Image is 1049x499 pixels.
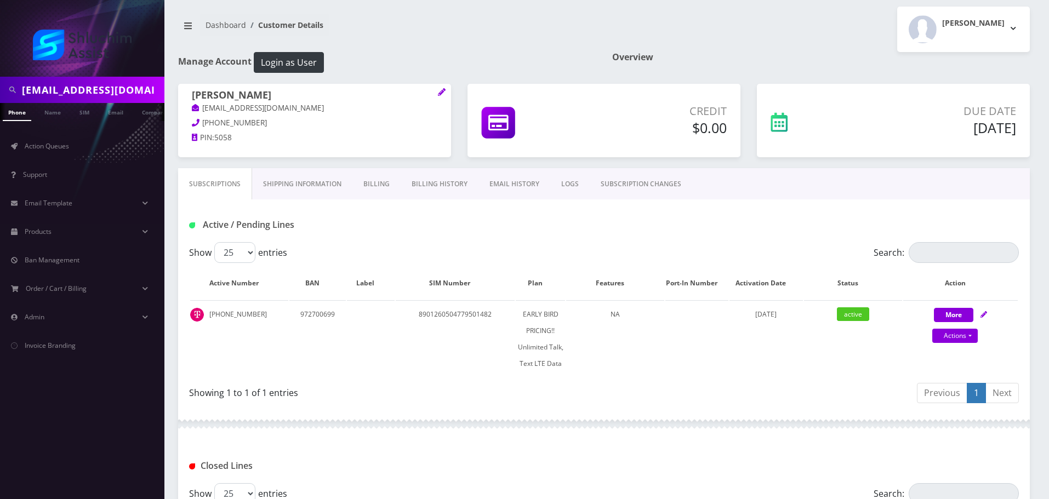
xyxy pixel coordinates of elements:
[858,103,1016,119] p: Due Date
[189,461,455,471] h1: Closed Lines
[189,220,455,230] h1: Active / Pending Lines
[252,55,324,67] a: Login as User
[289,300,346,377] td: 972700699
[178,168,252,200] a: Subscriptions
[942,19,1005,28] h2: [PERSON_NAME]
[590,168,692,200] a: SUBSCRIPTION CHANGES
[190,308,204,322] img: t_img.png
[178,14,596,45] nav: breadcrumb
[25,312,44,322] span: Admin
[665,267,728,299] th: Port-In Number: activate to sort column ascending
[837,307,869,321] span: active
[25,227,52,236] span: Products
[206,20,246,30] a: Dashboard
[516,300,565,377] td: EARLY BIRD PRICING!! Unlimited Talk, Text LTE Data
[22,79,162,100] input: Search in Company
[590,119,727,136] h5: $0.00
[590,103,727,119] p: Credit
[396,300,515,377] td: 8901260504779501482
[401,168,478,200] a: Billing History
[33,30,132,60] img: Shluchim Assist
[25,341,76,350] span: Invoice Branding
[246,19,323,31] li: Customer Details
[189,382,596,399] div: Showing 1 to 1 of 1 entries
[202,118,267,128] span: [PHONE_NUMBER]
[25,255,79,265] span: Ban Management
[516,267,565,299] th: Plan: activate to sort column ascending
[190,300,288,377] td: [PHONE_NUMBER]
[252,168,352,200] a: Shipping Information
[755,309,777,319] span: [DATE]
[289,267,346,299] th: BAN: activate to sort column ascending
[858,119,1016,136] h5: [DATE]
[39,103,66,120] a: Name
[190,267,288,299] th: Active Number: activate to sort column ascending
[214,242,255,263] select: Showentries
[932,329,978,343] a: Actions
[903,267,1018,299] th: Action: activate to sort column ascending
[352,168,401,200] a: Billing
[874,242,1019,263] label: Search:
[23,170,47,179] span: Support
[192,103,324,114] a: [EMAIL_ADDRESS][DOMAIN_NAME]
[26,284,87,293] span: Order / Cart / Billing
[189,242,287,263] label: Show entries
[396,267,515,299] th: SIM Number: activate to sort column ascending
[178,52,596,73] h1: Manage Account
[3,103,31,121] a: Phone
[136,103,173,120] a: Company
[897,7,1030,52] button: [PERSON_NAME]
[550,168,590,200] a: LOGS
[478,168,550,200] a: EMAIL HISTORY
[909,242,1019,263] input: Search:
[254,52,324,73] button: Login as User
[985,383,1019,403] a: Next
[566,300,664,377] td: NA
[189,463,195,469] img: Closed Lines
[347,267,395,299] th: Label: activate to sort column ascending
[25,198,72,208] span: Email Template
[566,267,664,299] th: Features: activate to sort column ascending
[102,103,129,120] a: Email
[917,383,967,403] a: Previous
[729,267,803,299] th: Activation Date: activate to sort column ascending
[192,133,214,144] a: PIN:
[192,89,437,102] h1: [PERSON_NAME]
[25,141,69,151] span: Action Queues
[74,103,95,120] a: SIM
[612,52,1030,62] h1: Overview
[934,308,973,322] button: More
[804,267,902,299] th: Status: activate to sort column ascending
[967,383,986,403] a: 1
[214,133,232,142] span: 5058
[189,222,195,228] img: Active / Pending Lines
